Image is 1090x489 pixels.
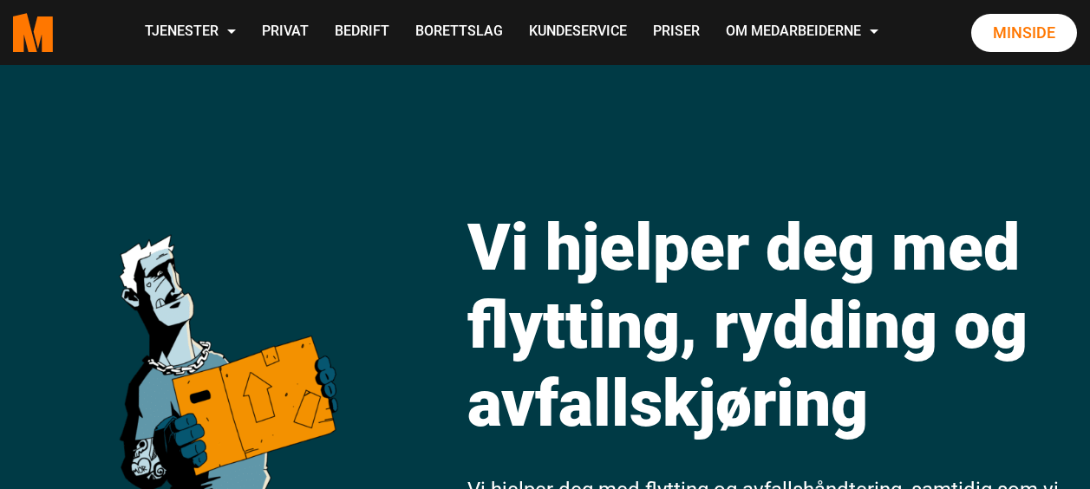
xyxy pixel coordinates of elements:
a: Privat [249,2,322,63]
a: Om Medarbeiderne [713,2,891,63]
a: Tjenester [132,2,249,63]
a: Kundeservice [516,2,640,63]
a: Priser [640,2,713,63]
a: Bedrift [322,2,402,63]
h1: Vi hjelper deg med flytting, rydding og avfallskjøring [467,208,1077,442]
a: Minside [971,14,1077,52]
a: Borettslag [402,2,516,63]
